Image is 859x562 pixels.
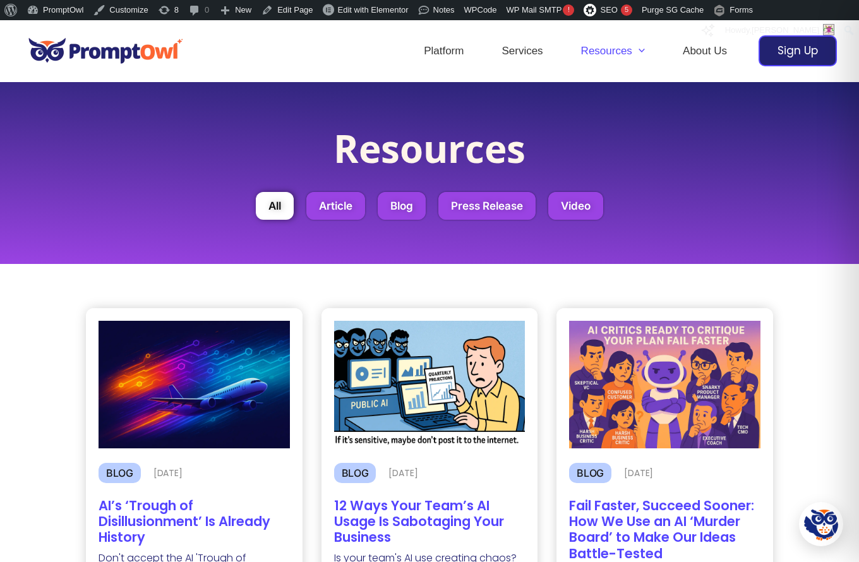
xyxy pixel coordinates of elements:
[106,467,133,479] span: Blog
[153,469,183,477] p: [DATE]
[563,4,574,16] span: !
[624,469,653,477] p: [DATE]
[577,467,604,479] span: Blog
[721,20,839,40] a: Howdy,
[306,192,365,220] button: Article
[759,35,837,66] a: Sign Up
[378,192,426,220] button: Blog
[334,321,526,448] img: Secrets aren't Secret
[334,498,526,546] h2: 12 Ways Your Team’s AI Usage Is Sabotaging Your Business
[405,29,746,73] nav: Site Navigation: Header
[804,507,839,542] img: Hootie - PromptOwl AI Assistant
[483,29,562,73] a: Services
[44,126,815,179] h1: Resources
[562,29,664,73] a: ResourcesMenu Toggle
[388,469,417,477] p: [DATE]
[548,192,603,220] button: Video
[664,29,746,73] a: About Us
[22,29,189,73] img: promptowl.ai logo
[438,192,536,220] button: Press Release
[405,29,483,73] a: Platform
[99,498,290,546] h2: AI’s ‘Trough of Disillusionment’ Is Already History
[99,321,290,448] img: AI is moving fast
[600,5,617,15] span: SEO
[621,4,632,16] div: 5
[256,192,294,220] button: All
[569,498,760,561] h2: Fail Faster, Succeed Sooner: How We Use an AI ‘Murder Board’ to Make Our Ideas Battle-Tested
[342,467,369,479] span: Blog
[632,29,645,73] span: Menu Toggle
[752,25,819,35] span: [PERSON_NAME]
[338,5,409,15] span: Edit with Elementor
[569,321,760,448] img: Fail Faster, Succeed Sooner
